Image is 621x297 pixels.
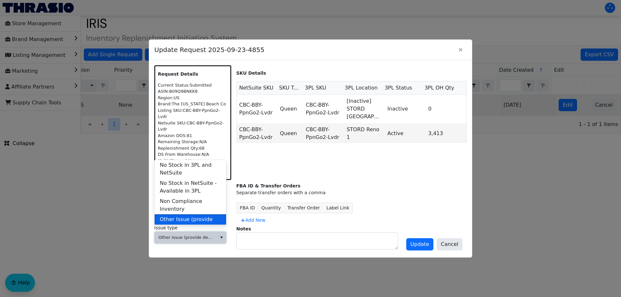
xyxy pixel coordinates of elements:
td: 3,413 [426,123,466,144]
td: CBC-BBY-PpnGo2-Lvdr [237,95,278,123]
span: Cancel [441,240,458,248]
td: [Inactive] STORD [GEOGRAPHIC_DATA] [344,95,385,123]
th: Label Link [323,203,353,213]
span: Other Issue (provide details in notes) [158,234,213,241]
p: Request Details [158,71,228,78]
button: Cancel [437,238,463,250]
span: Update Request 2025-09-23-4855 [154,42,454,58]
td: Inactive [385,95,426,123]
div: Replenishment Qty: 68 [158,145,228,152]
td: STORD Reno 1 [344,123,385,144]
th: Transfer Order [284,203,323,213]
div: Amazon DOS: 81 [158,133,228,139]
div: ASIN: B09Q9BNKK8 [158,88,228,95]
td: CBC-BBY-PpnGo2-Lvdr [303,123,344,144]
span: 3PL Status [385,84,412,92]
div: Brand: The [US_STATE] Beach Co [158,101,228,107]
button: Update [406,238,433,250]
td: CBC-BBY-PpnGo2-Lvdr [303,95,344,123]
span: 3PL SKU [305,84,326,92]
div: Listing SKU: CBC-BBY-PpnGo2-Lvdr [158,107,228,120]
div: Current Status: Submitted [158,82,228,89]
td: Active [385,123,426,144]
span: Non Compliance Inventory [160,197,221,213]
label: Issue type [154,225,231,231]
span: Other Issue (provide details in notes) [160,216,221,231]
span: NetSuite SKU [239,84,274,92]
div: Remaining Storage: N/A [158,139,228,145]
div: Region: US [158,95,228,101]
div: Netsuite SKU: CBC-BBY-PpnGo2-Lvdr [158,120,228,133]
span: No Stock in 3PL and NetSuite [160,161,221,177]
button: select [217,232,226,243]
span: 3PL Location [345,84,378,92]
div: FBA ID & Transfer Orders [236,183,467,189]
span: No Stock in NetSuite - Available in 3PL [160,179,221,195]
div: Separate transfer orders with a comma [236,189,467,196]
th: Quantity [258,203,284,213]
th: FBA ID [236,203,258,213]
span: SKU Type [279,84,300,92]
span: Add New [240,217,266,224]
td: Queen [278,95,303,123]
td: Queen [278,123,303,144]
p: SKU Details [236,70,467,77]
label: Notes [236,226,251,231]
button: Add New [236,215,269,226]
span: Update [410,240,429,248]
div: DS From Warehouse: N/A [158,151,228,158]
span: 3PL OH Qty [425,84,454,92]
button: Close [454,44,467,56]
td: 0 [426,95,466,123]
td: CBC-BBY-PpnGo2-Lvdr [237,123,278,144]
div: Multi Channel: No [158,158,228,164]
